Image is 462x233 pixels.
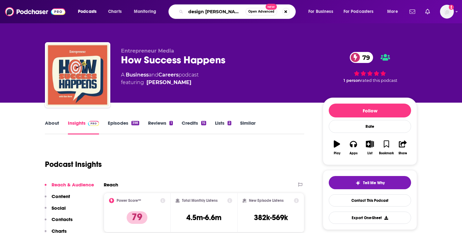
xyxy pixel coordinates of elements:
p: 79 [127,211,147,224]
h2: Reach [104,182,118,188]
button: Share [395,136,411,159]
a: Charts [104,7,125,17]
button: Reach & Audience [45,182,94,193]
button: Bookmark [378,136,394,159]
button: open menu [129,7,164,17]
button: Content [45,193,70,205]
div: 398 [131,121,139,125]
h2: Power Score™ [117,198,141,203]
h1: Podcast Insights [45,160,102,169]
a: Contact This Podcast [329,194,411,207]
a: Credits15 [182,120,206,134]
button: List [362,136,378,159]
a: Show notifications dropdown [423,6,432,17]
span: 1 person [344,78,361,83]
div: 1 [169,121,173,125]
span: More [387,7,398,16]
div: Apps [349,151,358,155]
a: Similar [240,120,256,134]
button: open menu [339,7,383,17]
a: About [45,120,59,134]
a: Lists2 [215,120,231,134]
div: 2 [228,121,231,125]
span: rated this podcast [361,78,397,83]
button: Apps [345,136,361,159]
a: Reviews1 [148,120,173,134]
button: Follow [329,104,411,117]
a: Show notifications dropdown [407,6,418,17]
div: Bookmark [379,151,394,155]
img: Podchaser - Follow, Share and Rate Podcasts [5,6,65,18]
button: open menu [304,7,341,17]
button: open menu [74,7,105,17]
span: New [266,4,277,10]
span: Entrepreneur Media [121,48,174,54]
h2: Total Monthly Listens [182,198,217,203]
span: featuring [121,79,199,86]
img: How Success Happens [46,43,109,106]
span: Charts [108,7,122,16]
button: open menu [383,7,406,17]
button: Play [329,136,345,159]
img: tell me why sparkle [355,180,360,185]
h3: 4.5m-6.6m [186,213,222,222]
button: Social [45,205,66,217]
img: Podchaser Pro [88,121,99,126]
div: A podcast [121,71,199,86]
span: Tell Me Why [363,180,385,185]
a: InsightsPodchaser Pro [68,120,99,134]
div: Rate [329,120,411,133]
button: Contacts [45,216,73,228]
span: Logged in as redsetterpr [440,5,454,19]
span: Monitoring [134,7,156,16]
span: and [149,72,158,78]
div: 15 [201,121,206,125]
span: 79 [356,52,373,63]
button: Show profile menu [440,5,454,19]
h2: New Episode Listens [249,198,283,203]
button: Export One-Sheet [329,212,411,224]
p: Contacts [52,216,73,222]
a: Careers [158,72,179,78]
p: Reach & Audience [52,182,94,188]
a: 79 [350,52,373,63]
div: 79 1 personrated this podcast [323,48,417,87]
a: Episodes398 [108,120,139,134]
h3: 382k-569k [254,213,288,222]
div: Share [399,151,407,155]
div: List [367,151,372,155]
div: [PERSON_NAME] [146,79,191,86]
span: For Podcasters [344,7,374,16]
button: Open AdvancedNew [245,8,277,15]
span: For Business [308,7,333,16]
button: tell me why sparkleTell Me Why [329,176,411,189]
p: Content [52,193,70,199]
span: Podcasts [78,7,96,16]
img: User Profile [440,5,454,19]
a: Business [126,72,149,78]
div: Search podcasts, credits, & more... [174,4,302,19]
div: Play [334,151,340,155]
p: Social [52,205,66,211]
input: Search podcasts, credits, & more... [186,7,245,17]
span: Open Advanced [248,10,274,13]
svg: Add a profile image [449,5,454,10]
